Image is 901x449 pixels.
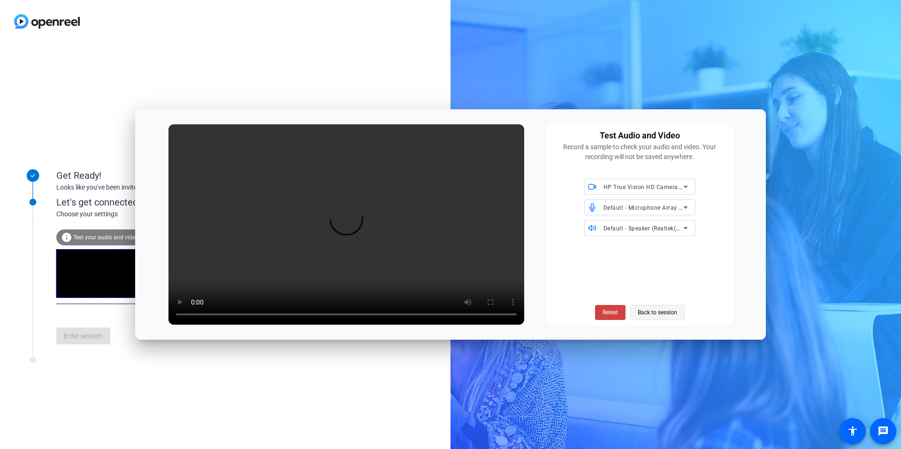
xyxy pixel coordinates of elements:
span: Test your audio and video [73,234,138,241]
span: HP True Vision HD Camera (0408:548f) [603,183,712,190]
mat-icon: accessibility [847,426,858,437]
span: Back to session [638,304,677,321]
div: Test Audio and Video [600,129,680,142]
mat-icon: info [61,232,72,243]
div: Get Ready! [56,168,244,183]
span: Default - Microphone Array (AMD Audio Device) [603,204,733,211]
span: Retest [603,308,618,317]
button: Retest [595,305,626,320]
div: Let's get connected. [56,195,263,209]
button: Back to session [630,305,685,320]
div: Looks like you've been invited to join [56,183,244,192]
div: Record a sample to check your audio and video. Your recording will not be saved anywhere. [551,142,728,162]
div: Choose your settings [56,209,263,219]
span: Default - Speaker (Realtek(R) Audio) [603,224,702,232]
mat-icon: message [878,426,889,437]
